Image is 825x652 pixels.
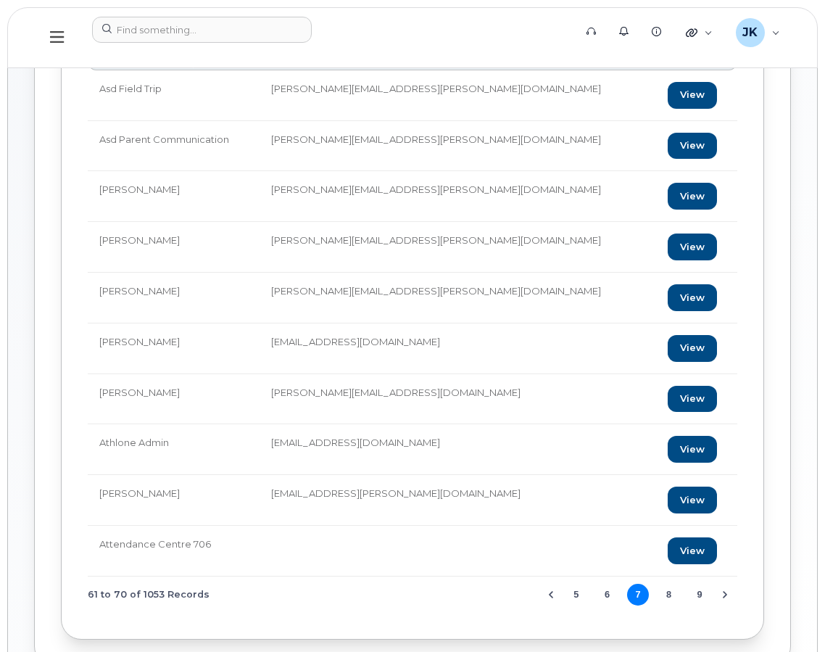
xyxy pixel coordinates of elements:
[742,24,758,41] span: JK
[260,374,656,425] td: [PERSON_NAME][EMAIL_ADDRESS][DOMAIN_NAME]
[260,70,656,121] td: [PERSON_NAME][EMAIL_ADDRESS][PERSON_NAME][DOMAIN_NAME]
[689,584,710,606] button: Page 9
[260,424,656,475] td: [EMAIL_ADDRESS][DOMAIN_NAME]
[260,121,656,172] td: [PERSON_NAME][EMAIL_ADDRESS][PERSON_NAME][DOMAIN_NAME]
[668,487,717,513] a: View
[676,18,723,47] div: Quicklinks
[668,537,717,564] a: View
[260,273,656,323] td: [PERSON_NAME][EMAIL_ADDRESS][PERSON_NAME][DOMAIN_NAME]
[726,18,790,47] div: Jayson Kralkay
[658,584,680,606] button: Page 8
[260,222,656,273] td: [PERSON_NAME][EMAIL_ADDRESS][PERSON_NAME][DOMAIN_NAME]
[88,222,260,273] td: [PERSON_NAME]
[88,171,260,222] td: [PERSON_NAME]
[668,386,717,413] a: View
[668,183,717,210] a: View
[668,133,717,160] a: View
[668,436,717,463] a: View
[668,234,717,260] a: View
[260,323,656,374] td: [EMAIL_ADDRESS][DOMAIN_NAME]
[668,335,717,362] a: View
[88,526,260,577] td: Attendance Centre 706
[565,584,587,606] button: Page 5
[88,273,260,323] td: [PERSON_NAME]
[88,584,210,606] span: 61 to 70 of 1053 Records
[668,82,717,109] a: View
[88,121,260,172] td: Asd Parent Communication
[88,323,260,374] td: [PERSON_NAME]
[260,475,656,526] td: [EMAIL_ADDRESS][PERSON_NAME][DOMAIN_NAME]
[627,584,649,606] button: Page 7
[540,584,562,606] button: Previous Page
[88,70,260,121] td: Asd Field Trip
[596,584,618,606] button: Page 6
[88,475,260,526] td: [PERSON_NAME]
[260,171,656,222] td: [PERSON_NAME][EMAIL_ADDRESS][PERSON_NAME][DOMAIN_NAME]
[714,584,736,606] button: Next Page
[88,374,260,425] td: [PERSON_NAME]
[88,424,260,475] td: Athlone Admin
[668,284,717,311] a: View
[92,17,312,43] input: Find something...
